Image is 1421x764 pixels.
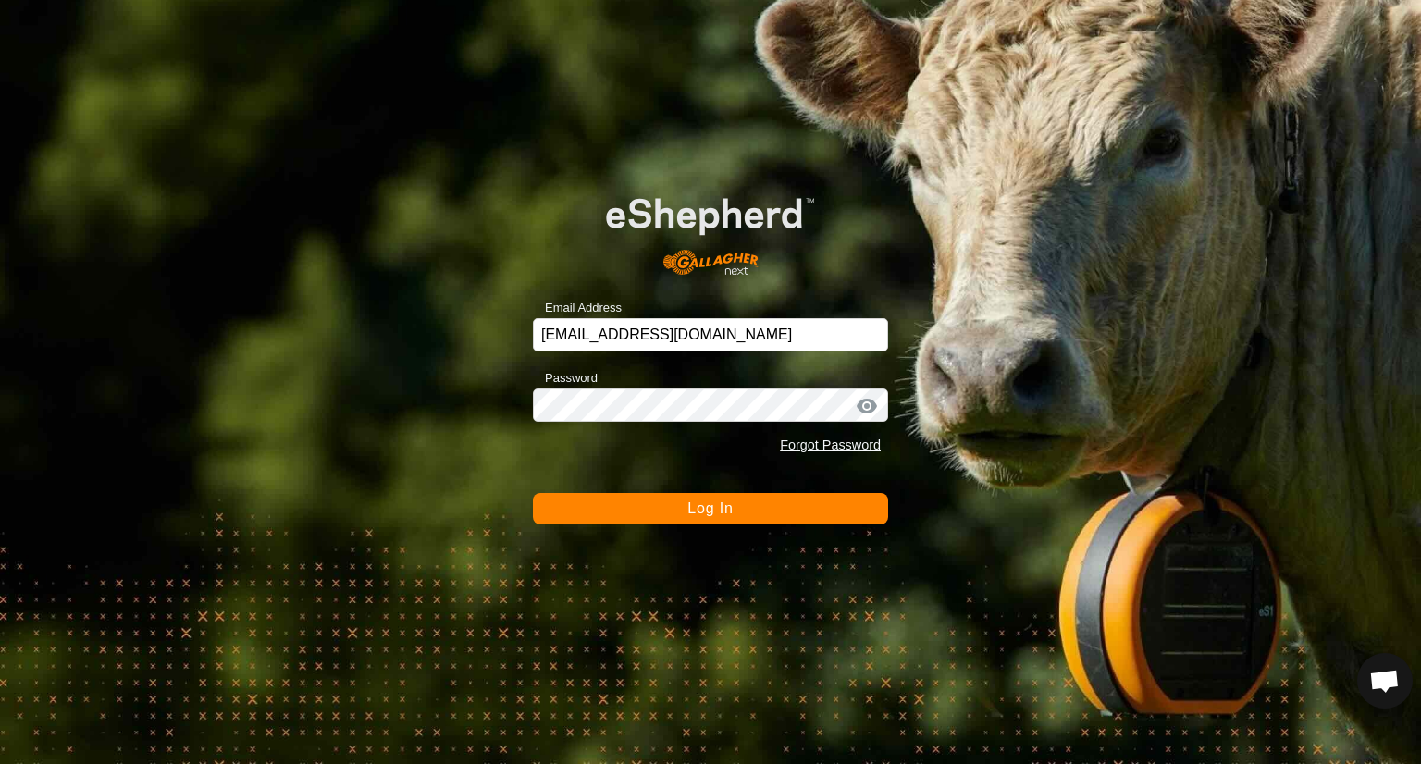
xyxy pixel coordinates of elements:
[533,318,888,351] input: Email Address
[533,493,888,524] button: Log In
[687,500,733,516] span: Log In
[533,369,598,388] label: Password
[568,168,852,290] img: E-shepherd Logo
[780,437,881,452] a: Forgot Password
[533,299,622,317] label: Email Address
[1357,653,1413,709] div: Open chat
